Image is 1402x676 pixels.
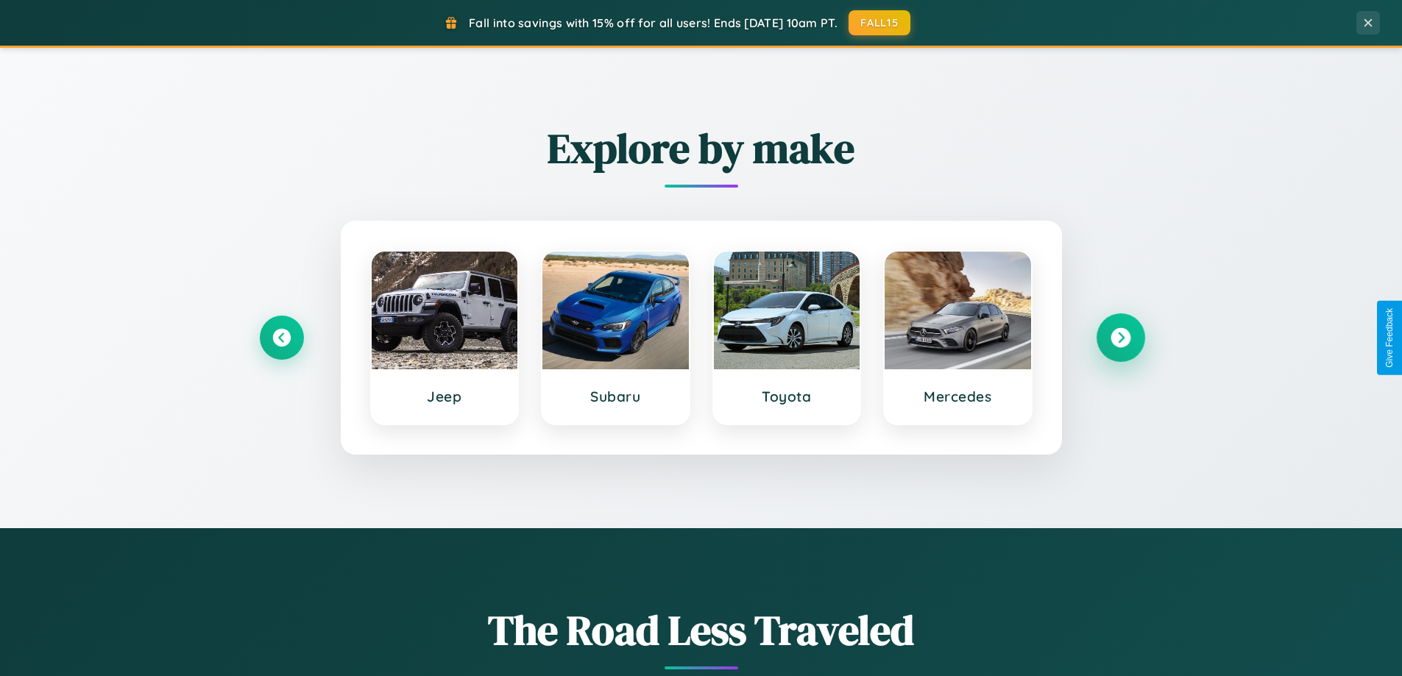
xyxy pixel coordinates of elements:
[469,15,838,30] span: Fall into savings with 15% off for all users! Ends [DATE] 10am PT.
[729,388,846,405] h3: Toyota
[260,602,1143,658] h1: The Road Less Traveled
[899,388,1016,405] h3: Mercedes
[260,120,1143,177] h2: Explore by make
[386,388,503,405] h3: Jeep
[557,388,674,405] h3: Subaru
[1384,308,1395,368] div: Give Feedback
[849,10,910,35] button: FALL15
